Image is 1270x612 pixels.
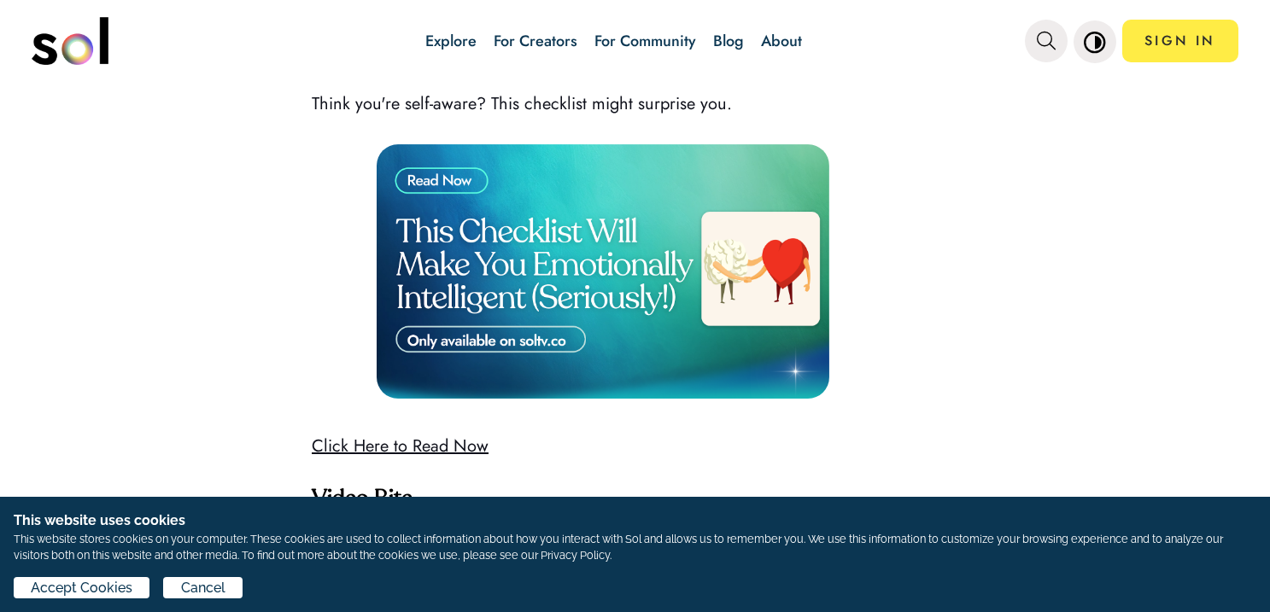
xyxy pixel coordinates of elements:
[594,30,696,52] a: For Community
[32,17,108,65] img: logo
[713,30,744,52] a: Blog
[31,578,132,598] span: Accept Cookies
[181,578,225,598] span: Cancel
[31,222,132,242] span: Accept Cookies
[761,30,802,52] a: About
[14,221,149,242] button: Accept Cookies
[9,9,85,50] button: Play Video
[312,91,732,116] span: Think you're self-aware? This checklist might surprise you.
[32,11,1238,71] nav: main navigation
[14,142,568,207] p: This website stores cookies on your computer. These cookies are used to collect information about...
[14,121,568,142] h1: This website uses cookies
[163,577,242,598] button: Cancel
[14,510,1256,531] h1: This website uses cookies
[181,222,225,242] span: Cancel
[494,30,577,52] a: For Creators
[377,144,829,399] img: AD_4nXfkTO82iuxaUvsFWSX7nL707LciZWZb34Uz3_Ez_Th82OUW8jWZ91_lQ6isuu5wQXH88GiQqDAwRSvePvHOJYEdDuLSa...
[1122,20,1238,62] a: SIGN IN
[425,30,477,52] a: Explore
[14,577,149,598] button: Accept Cookies
[312,488,413,510] strong: Video Bite
[163,221,242,242] button: Cancel
[14,531,1256,563] p: This website stores cookies on your computer. These cookies are used to collect information about...
[312,434,489,458] a: Click Here to Read Now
